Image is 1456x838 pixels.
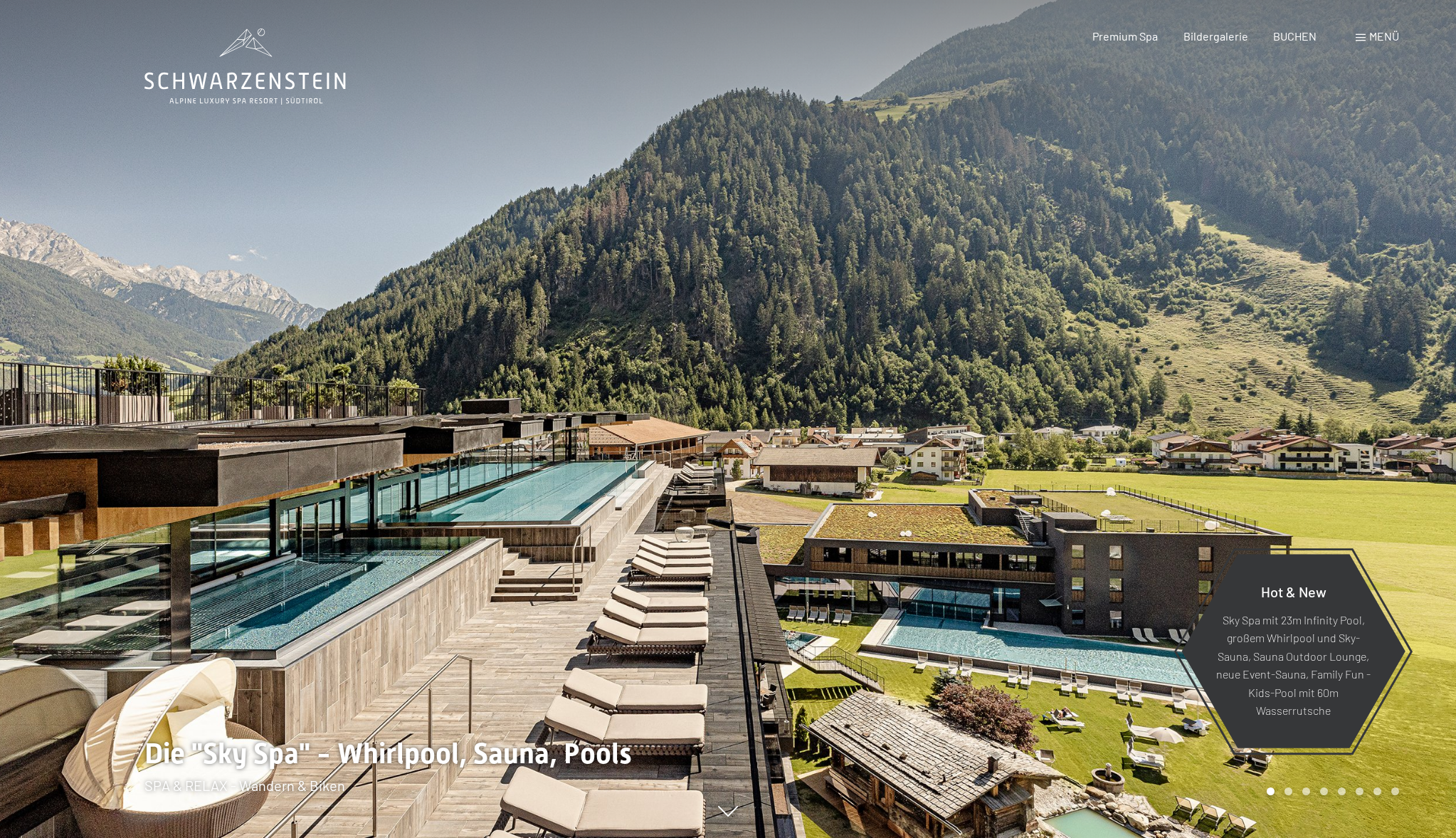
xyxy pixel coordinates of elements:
[1261,582,1326,599] span: Hot & New
[1302,787,1310,795] div: Carousel Page 3
[1216,610,1371,720] p: Sky Spa mit 23m Infinity Pool, großem Whirlpool und Sky-Sauna, Sauna Outdoor Lounge, neue Event-S...
[1338,787,1346,795] div: Carousel Page 5
[1262,787,1399,795] div: Carousel Pagination
[1320,787,1328,795] div: Carousel Page 4
[1369,29,1399,43] span: Menü
[1267,787,1275,795] div: Carousel Page 1 (Current Slide)
[1181,553,1406,749] a: Hot & New Sky Spa mit 23m Infinity Pool, großem Whirlpool und Sky-Sauna, Sauna Outdoor Lounge, ne...
[1092,29,1158,43] a: Premium Spa
[1273,29,1317,43] a: BUCHEN
[1284,787,1292,795] div: Carousel Page 2
[1183,29,1248,43] a: Bildergalerie
[1391,787,1399,795] div: Carousel Page 8
[1356,787,1363,795] div: Carousel Page 6
[1373,787,1381,795] div: Carousel Page 7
